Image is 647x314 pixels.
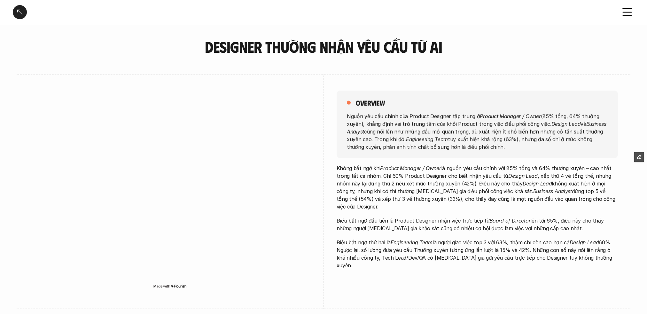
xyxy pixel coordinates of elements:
em: Design Lead [508,173,538,179]
em: Business Analyst [347,120,608,134]
em: Design Lead [551,120,581,127]
p: Không bất ngờ khi là nguồn yêu cầu chính với 85% tổng và 64% thường xuyên – cao nhất trong tất cả... [337,164,618,210]
button: Edit Framer Content [634,152,644,162]
em: Design Lead [523,180,552,187]
em: Engineering Team [391,239,433,246]
h3: Designer thường nhận yêu cầu từ ai [188,38,459,55]
em: Board of Director [489,217,530,224]
p: Nguồn yêu cầu chính của Product Designer tập trung ở (85% tổng, 64% thường xuyên), khẳng định vai... [347,112,608,150]
p: Điều bất ngờ thứ hai là là người giao việc top 3 với 63%, thậm chí còn cao hơn cả 60%. Ngược lại,... [337,239,618,269]
em: Design Lead [570,239,599,246]
h5: overview [356,98,385,107]
img: Made with Flourish [153,284,187,289]
em: Product Manager / Owner [480,113,541,119]
em: Product Manager / Owner [380,165,441,171]
p: Điều bất ngờ đầu tiên là Product Designer nhận việc trực tiếp từ lên tới 65%, điều này cho thấy n... [337,217,618,232]
iframe: Interactive or visual content [29,90,311,282]
em: Business Analyst [533,188,572,194]
em: Engineering Team [406,136,448,142]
